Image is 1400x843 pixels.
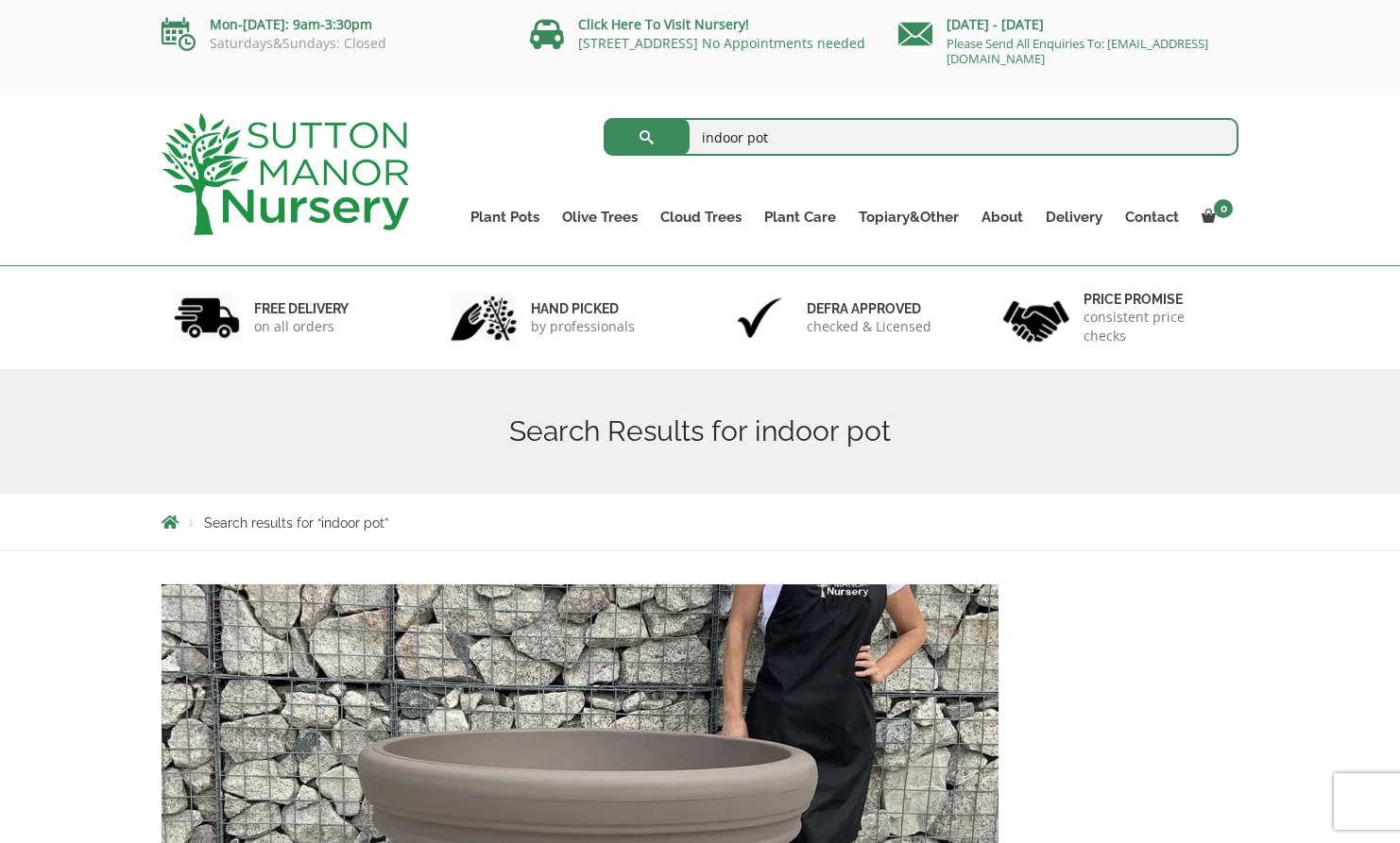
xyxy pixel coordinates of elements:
[1114,204,1190,230] a: Contact
[726,294,793,342] img: 3.jpg
[1003,289,1069,346] img: 4.jpg
[451,294,517,342] img: 2.jpg
[1034,204,1114,230] a: Delivery
[162,414,1238,448] h1: Search Results for indoor pot
[898,13,1238,36] p: [DATE] - [DATE]
[578,34,865,52] a: [STREET_ADDRESS] No Appointments needed
[1084,308,1227,346] p: consistent price checks
[162,13,502,36] p: Mon-[DATE]: 9am-3:30pm
[551,204,649,230] a: Olive Trees
[174,294,240,342] img: 1.jpg
[531,300,635,317] h6: hand picked
[578,15,749,33] a: Click Here To Visit Nursery!
[531,317,635,336] p: by professionals
[807,317,931,336] p: checked & Licensed
[649,204,753,230] a: Cloud Trees
[604,118,1239,156] input: Search...
[254,300,349,317] h6: FREE DELIVERY
[970,204,1034,230] a: About
[254,317,349,336] p: on all orders
[1214,199,1233,218] span: 0
[1084,291,1227,308] h6: Price promise
[807,300,931,317] h6: Defra approved
[1190,204,1238,230] a: 0
[162,777,999,795] a: The Milan Pot 100 Colour Clay (Resin)
[459,204,551,230] a: Plant Pots
[162,514,1238,530] nav: Breadcrumbs
[162,113,409,235] img: logo
[947,35,1208,67] a: Please Send All Enquiries To: [EMAIL_ADDRESS][DOMAIN_NAME]
[204,515,388,531] span: Search results for “indoor pot”
[162,36,502,51] p: Saturdays&Sundays: Closed
[753,204,847,230] a: Plant Care
[847,204,970,230] a: Topiary&Other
